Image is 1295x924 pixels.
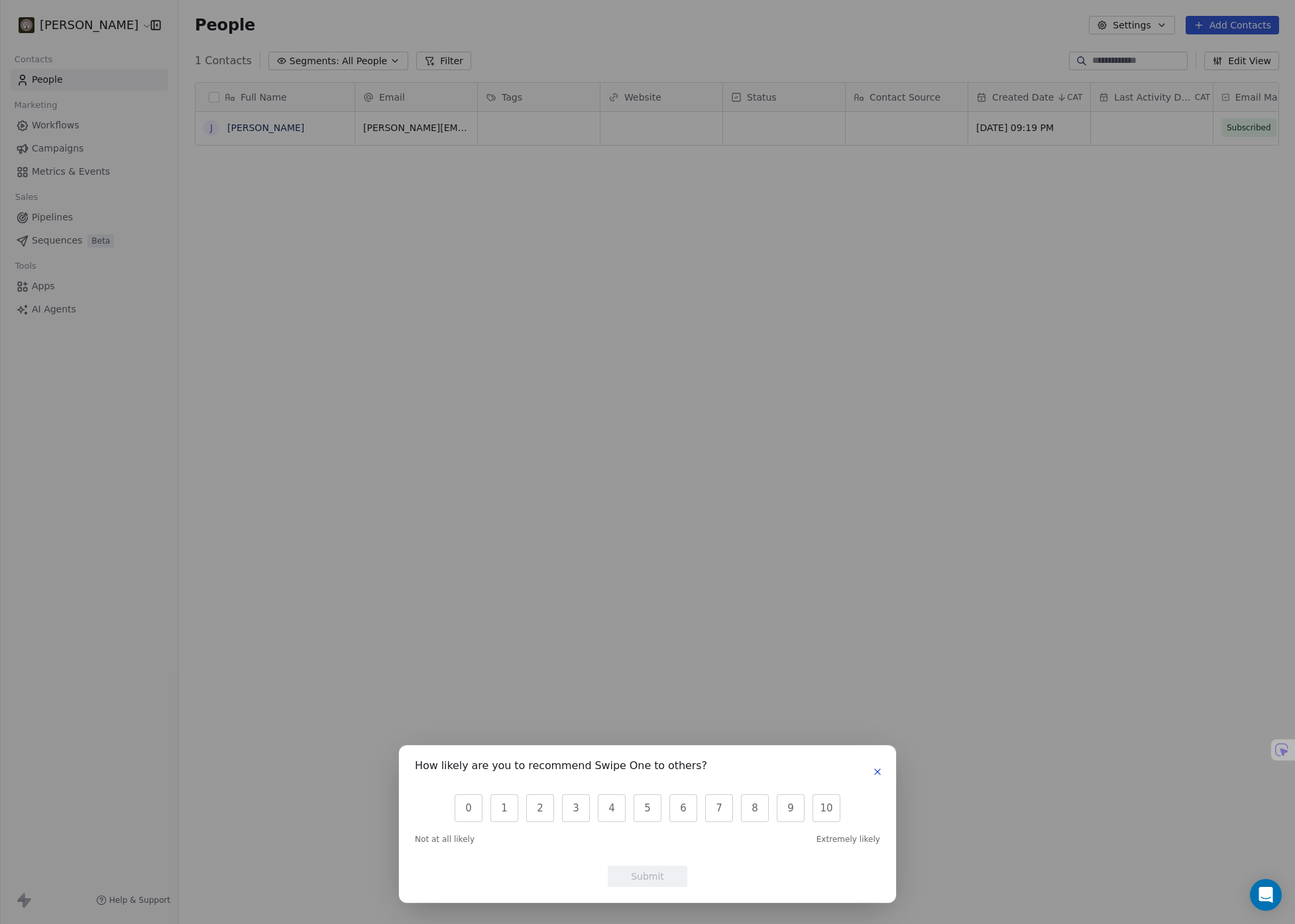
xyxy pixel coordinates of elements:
span: Not at all likely [415,834,475,845]
button: 3 [562,794,590,822]
button: 8 [741,794,769,822]
h1: How likely are you to recommend Swipe One to others? [415,761,707,774]
span: Extremely likely [816,834,880,845]
button: 10 [813,794,840,822]
button: Submit [608,866,687,887]
button: 4 [598,794,626,822]
button: 0 [455,794,482,822]
button: 6 [669,794,697,822]
button: 2 [526,794,554,822]
button: 1 [490,794,518,822]
button: 7 [705,794,733,822]
button: 9 [777,794,805,822]
button: 5 [634,794,661,822]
